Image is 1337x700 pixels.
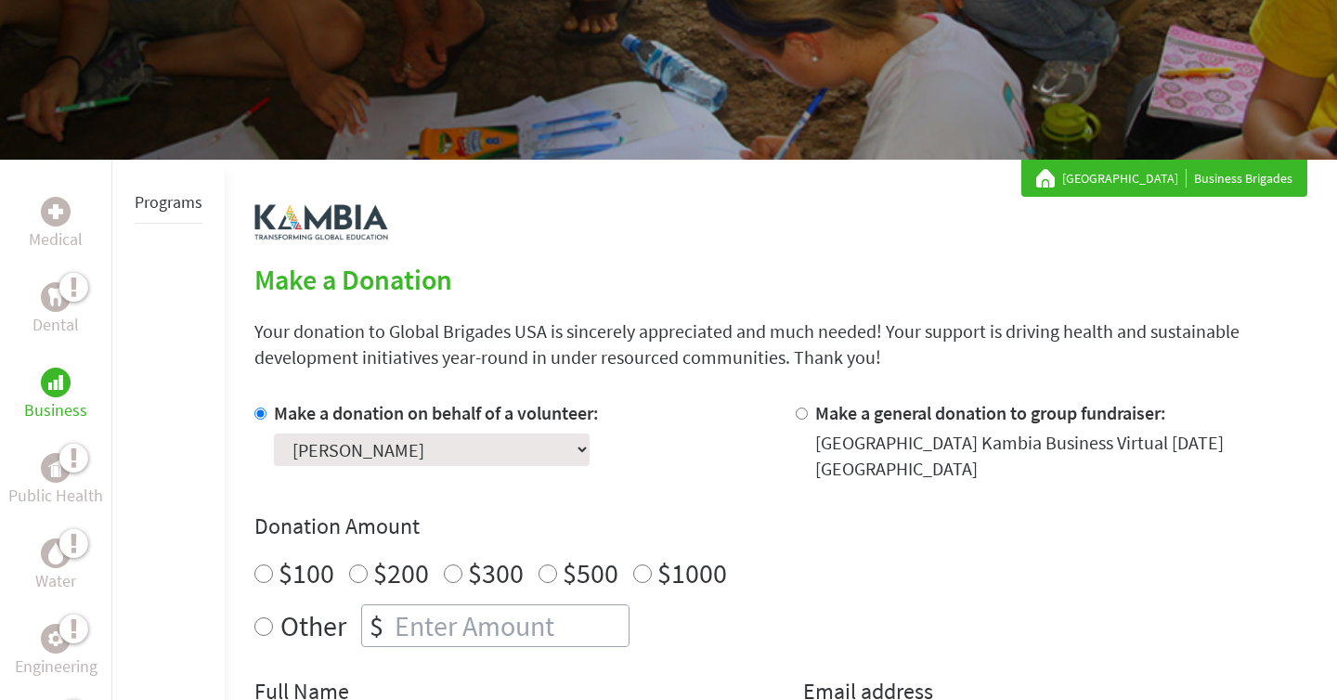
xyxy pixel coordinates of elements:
label: $500 [563,555,618,590]
img: Water [48,542,63,564]
div: Public Health [41,453,71,483]
label: Make a donation on behalf of a volunteer: [274,401,599,424]
a: Public HealthPublic Health [8,453,103,509]
p: Dental [32,312,79,338]
img: Public Health [48,459,63,477]
li: Programs [135,182,202,224]
div: Engineering [41,624,71,654]
input: Enter Amount [391,605,629,646]
h4: Donation Amount [254,512,1307,541]
a: MedicalMedical [29,197,83,253]
h2: Make a Donation [254,263,1307,296]
div: [GEOGRAPHIC_DATA] Kambia Business Virtual [DATE] [GEOGRAPHIC_DATA] [815,430,1307,482]
a: Programs [135,191,202,213]
label: Other [280,604,346,647]
label: $200 [373,555,429,590]
div: Medical [41,197,71,227]
p: Your donation to Global Brigades USA is sincerely appreciated and much needed! Your support is dr... [254,318,1307,370]
label: Make a general donation to group fundraiser: [815,401,1166,424]
div: Business [41,368,71,397]
a: DentalDental [32,282,79,338]
div: $ [362,605,391,646]
div: Business Brigades [1036,169,1292,188]
p: Medical [29,227,83,253]
img: Dental [48,288,63,305]
a: [GEOGRAPHIC_DATA] [1062,169,1187,188]
img: Business [48,375,63,390]
img: logo-kambia.png [254,204,388,240]
div: Water [41,538,71,568]
p: Engineering [15,654,97,680]
a: BusinessBusiness [24,368,87,423]
a: WaterWater [35,538,76,594]
p: Public Health [8,483,103,509]
img: Engineering [48,631,63,646]
img: Medical [48,204,63,219]
a: EngineeringEngineering [15,624,97,680]
p: Business [24,397,87,423]
label: $1000 [657,555,727,590]
div: Dental [41,282,71,312]
p: Water [35,568,76,594]
label: $300 [468,555,524,590]
label: $100 [279,555,334,590]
